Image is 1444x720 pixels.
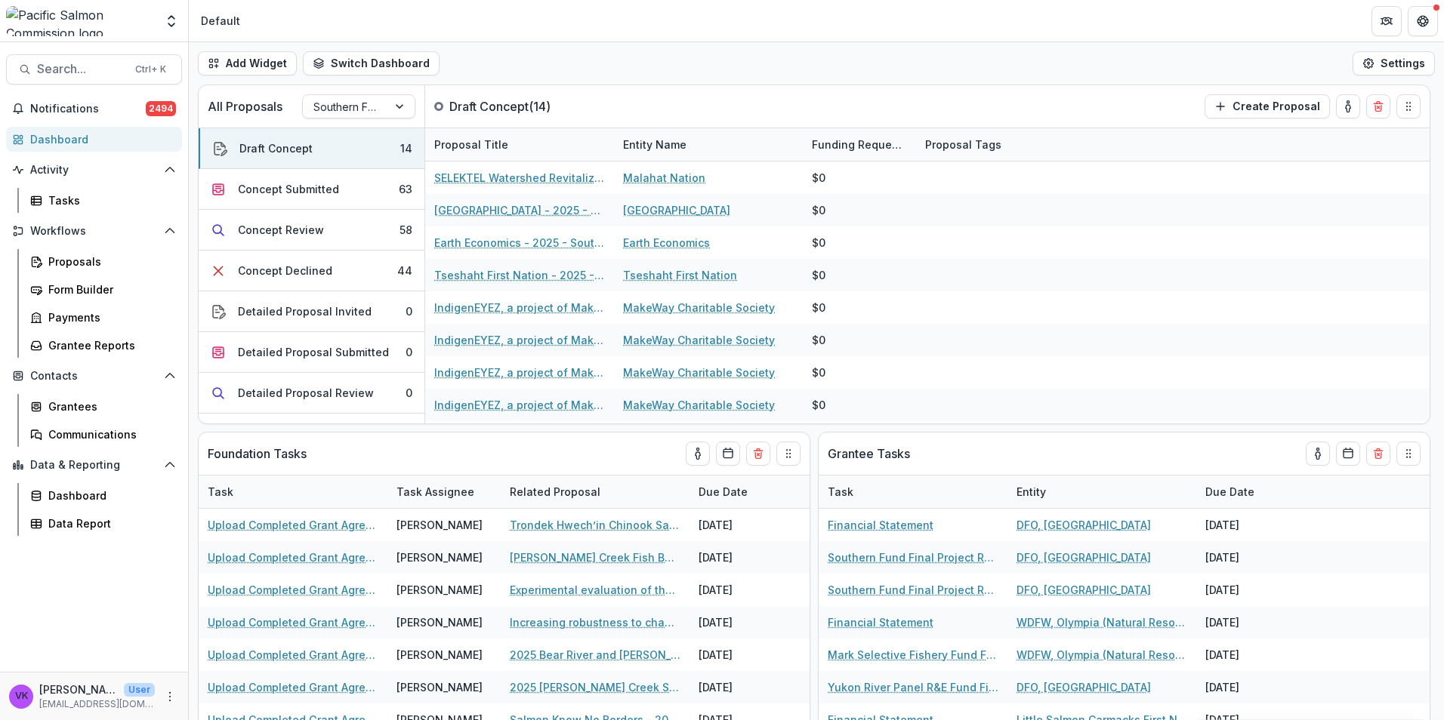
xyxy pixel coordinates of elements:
div: Proposal Tags [916,137,1010,152]
div: Concept Declined [238,263,332,278]
div: $0 [812,202,825,218]
div: Due Date [1196,475,1310,508]
div: [DATE] [690,638,803,671]
a: Payments [24,305,182,330]
a: Grantees [24,394,182,419]
div: Form Builder [48,282,170,297]
div: Communications [48,426,170,442]
div: Task [199,484,242,500]
div: $0 [812,332,825,348]
div: Task [819,475,1007,508]
a: Southern Fund Final Project Report [828,549,998,565]
div: Task Assignee [387,475,501,508]
div: [DATE] [1196,541,1310,574]
div: Concept Submitted [238,181,339,197]
a: Experimental evaluation of the potential impacts of set nets on the quality of the Mission estima... [510,582,680,598]
div: [PERSON_NAME] [396,582,483,598]
a: Dashboard [24,483,182,508]
a: MakeWay Charitable Society [623,365,775,380]
div: [DATE] [690,671,803,703]
div: [DATE] [690,541,803,574]
button: toggle-assigned-to-me [1306,442,1330,466]
a: Trondek Hwech’in Chinook Salmon Monitoring and Restoration Investigations (Formally Klondike Rive... [510,517,680,533]
div: Draft Concept [239,140,313,156]
p: Foundation Tasks [208,445,307,463]
div: Grantee Reports [48,337,170,353]
div: Default [201,13,240,29]
a: Yukon River Panel R&E Fund Final Project Report [828,679,998,695]
a: Malahat Nation [623,170,705,186]
a: Upload Completed Grant Agreements [208,679,378,695]
button: Partners [1371,6,1402,36]
button: Detailed Proposal Review0 [199,373,424,414]
button: Get Help [1408,6,1438,36]
a: IndigenEYEZ, a project of MakeWay - 2025 - Southern Fund Concept Application Form 2026 [434,397,605,413]
a: Upload Completed Grant Agreements [208,582,378,598]
div: Proposal Title [425,128,614,161]
div: [DATE] [1196,638,1310,671]
a: Data Report [24,511,182,536]
div: Proposal Tags [916,128,1105,161]
a: Dashboard [6,127,182,152]
a: DFO, [GEOGRAPHIC_DATA] [1017,679,1151,695]
div: Entity [1007,475,1196,508]
div: Due Date [690,475,803,508]
button: Delete card [1366,94,1390,118]
div: Tasks [48,192,170,208]
button: toggle-assigned-to-me [686,442,710,466]
button: Drag [1396,94,1421,118]
a: Upload Completed Grant Agreements [208,614,378,630]
div: $0 [812,300,825,315]
a: 2025 [PERSON_NAME] Creek Salmon and Habitat Monitoring Project [510,679,680,695]
a: Southern Fund Final Project Report [828,582,998,598]
a: WDFW, Olympia (Natural Resources Building, [STREET_ADDRESS][US_STATE] [1017,614,1187,630]
div: Related Proposal [501,484,609,500]
div: $0 [812,365,825,380]
button: Delete card [746,442,770,466]
div: Task Assignee [387,484,483,500]
div: 0 [406,303,412,319]
span: Data & Reporting [30,459,158,472]
a: Mark Selective Fishery Fund Final Project Report [828,647,998,663]
div: $0 [812,170,825,186]
a: Financial Statement [828,517,933,533]
div: $0 [812,235,825,251]
a: MakeWay Charitable Society [623,300,775,315]
p: Draft Concept ( 14 ) [449,97,563,115]
div: Task [199,475,387,508]
a: Communications [24,422,182,447]
span: 2494 [146,101,176,116]
div: Funding Requested [803,128,916,161]
div: Dashboard [30,131,170,147]
img: Pacific Salmon Commission logo [6,6,155,36]
div: Ctrl + K [132,61,169,78]
div: Entity Name [614,128,803,161]
div: [DATE] [690,509,803,541]
a: Increasing robustness to changing river conditions at the [GEOGRAPHIC_DATA] Site: Bank Remediatio... [510,614,680,630]
span: Contacts [30,370,158,383]
a: DFO, [GEOGRAPHIC_DATA] [1017,517,1151,533]
div: 44 [397,263,412,278]
a: DFO, [GEOGRAPHIC_DATA] [1017,582,1151,598]
a: Earth Economics [623,235,710,251]
button: Open Activity [6,158,182,182]
div: Payments [48,309,170,325]
div: Related Proposal [501,475,690,508]
button: toggle-assigned-to-me [1336,94,1360,118]
button: Concept Review58 [199,210,424,251]
button: Notifications2494 [6,97,182,121]
nav: breadcrumb [195,10,246,32]
div: Due Date [1196,484,1263,500]
div: 0 [406,344,412,360]
a: MakeWay Charitable Society [623,397,775,413]
div: Entity [1007,484,1055,500]
div: 58 [400,222,412,238]
button: Create Proposal [1205,94,1330,118]
div: [PERSON_NAME] [396,517,483,533]
button: Calendar [1336,442,1360,466]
